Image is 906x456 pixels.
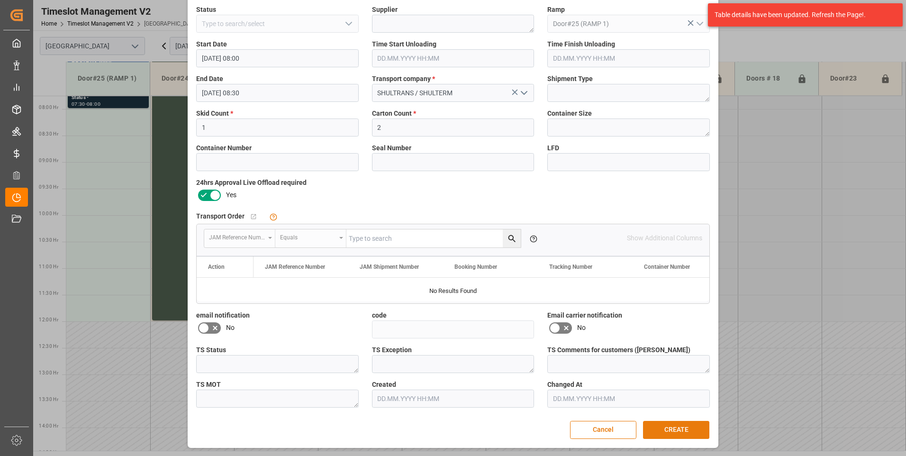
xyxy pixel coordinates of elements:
[547,380,582,390] span: Changed At
[372,310,387,320] span: code
[196,49,359,67] input: DD.MM.YYYY HH:MM
[549,264,592,270] span: Tracking Number
[372,345,412,355] span: TS Exception
[715,10,889,20] div: Table details have been updated. Refresh the Page!.
[644,264,690,270] span: Container Number
[547,109,592,119] span: Container Size
[265,264,325,270] span: JAM Reference Number
[196,211,245,221] span: Transport Order
[372,380,396,390] span: Created
[341,17,355,31] button: open menu
[372,39,436,49] span: Time Start Unloading
[226,323,235,333] span: No
[372,143,411,153] span: Seal Number
[547,74,593,84] span: Shipment Type
[454,264,497,270] span: Booking Number
[547,39,615,49] span: Time Finish Unloading
[226,190,236,200] span: Yes
[196,39,227,49] span: Start Date
[372,390,535,408] input: DD.MM.YYYY HH:MM
[196,5,216,15] span: Status
[196,109,233,119] span: Skid Count
[209,231,265,242] div: JAM Reference Number
[547,310,622,320] span: Email carrier notification
[577,323,586,333] span: No
[372,109,416,119] span: Carton Count
[280,231,336,242] div: Equals
[516,86,531,100] button: open menu
[547,143,559,153] span: LFD
[547,49,710,67] input: DD.MM.YYYY HH:MM
[208,264,225,270] div: Action
[196,380,221,390] span: TS MOT
[503,229,521,247] button: search button
[692,17,706,31] button: open menu
[196,143,252,153] span: Container Number
[547,345,690,355] span: TS Comments for customers ([PERSON_NAME])
[196,178,307,188] span: 24hrs Approval Live Offload required
[643,421,709,439] button: CREATE
[547,15,710,33] input: Type to search/select
[372,74,435,84] span: Transport company
[196,15,359,33] input: Type to search/select
[196,74,223,84] span: End Date
[547,390,710,408] input: DD.MM.YYYY HH:MM
[196,345,226,355] span: TS Status
[360,264,419,270] span: JAM Shipment Number
[547,5,565,15] span: Ramp
[372,49,535,67] input: DD.MM.YYYY HH:MM
[570,421,636,439] button: Cancel
[196,310,250,320] span: email notification
[372,5,398,15] span: Supplier
[196,84,359,102] input: DD.MM.YYYY HH:MM
[204,229,275,247] button: open menu
[346,229,521,247] input: Type to search
[275,229,346,247] button: open menu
